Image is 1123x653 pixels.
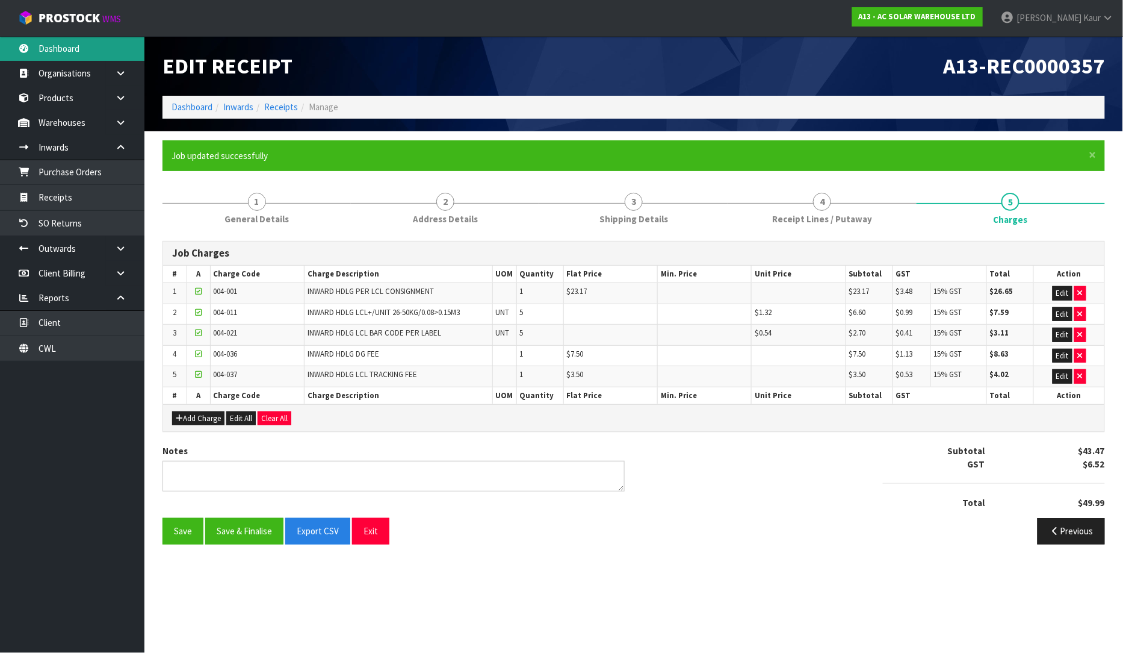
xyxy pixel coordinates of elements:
[258,411,291,426] button: Clear All
[520,369,524,380] span: 1
[1053,286,1072,301] button: Edit
[849,286,870,296] span: $23.17
[214,307,238,317] span: 004-011
[214,286,238,296] span: 004-001
[163,366,187,387] td: 5
[413,213,478,225] span: Address Details
[520,349,524,359] span: 1
[308,369,417,380] span: INWARD HDLG LCL TRACKING FEE
[987,387,1034,404] th: Total
[163,345,187,366] td: 4
[849,369,866,380] span: $3.50
[187,266,210,283] th: A
[226,411,256,426] button: Edit All
[994,213,1028,226] span: Charges
[163,304,187,325] td: 2
[859,11,976,22] strong: A13 - AC SOLAR WAREHOUSE LTD
[934,328,962,338] span: 15% GST
[516,266,563,283] th: Quantity
[496,307,510,317] span: UNT
[852,7,983,27] a: A13 - AC SOLAR WAREHOUSE LTD
[1016,12,1081,23] span: [PERSON_NAME]
[567,286,587,296] span: $23.17
[657,387,751,404] th: Min. Price
[896,349,913,359] span: $1.13
[285,518,350,544] button: Export CSV
[39,10,100,26] span: ProStock
[308,286,434,296] span: INWARD HDLG PER LCL CONSIGNMENT
[934,369,962,380] span: 15% GST
[990,286,1013,296] strong: $26.65
[210,387,304,404] th: Charge Code
[934,307,962,317] span: 15% GST
[162,52,292,80] span: Edit Receipt
[223,101,253,113] a: Inwards
[1034,266,1104,283] th: Action
[172,150,268,161] span: Job updated successfully
[496,328,510,338] span: UNT
[990,369,1009,380] strong: $4.02
[1083,12,1101,23] span: Kaur
[224,213,289,225] span: General Details
[308,328,441,338] span: INWARD HDLG LCL BAR CODE PER LABEL
[657,266,751,283] th: Min. Price
[163,266,187,283] th: #
[772,213,872,225] span: Receipt Lines / Putaway
[1053,328,1072,342] button: Edit
[308,307,460,317] span: INWARD HDLG LCL+/UNIT 26-50KG/0.08>0.15M3
[102,13,121,25] small: WMS
[308,349,379,359] span: INWARD HDLG DG FEE
[599,213,668,225] span: Shipping Details
[990,328,1009,338] strong: $3.11
[563,266,657,283] th: Flat Price
[1034,387,1104,404] th: Action
[567,369,584,380] span: $3.50
[625,193,643,211] span: 3
[563,387,657,404] th: Flat Price
[436,193,454,211] span: 2
[1078,497,1105,508] strong: $49.99
[752,266,846,283] th: Unit Price
[172,248,1095,259] h3: Job Charges
[1053,349,1072,363] button: Edit
[846,266,893,283] th: Subtotal
[172,101,212,113] a: Dashboard
[948,445,985,457] strong: Subtotal
[210,266,304,283] th: Charge Code
[846,387,893,404] th: Subtotal
[934,286,962,296] span: 15% GST
[516,387,563,404] th: Quantity
[893,266,986,283] th: GST
[205,518,283,544] button: Save & Finalise
[163,325,187,346] td: 3
[1083,458,1105,470] strong: $6.52
[849,328,866,338] span: $2.70
[987,266,1034,283] th: Total
[968,458,985,470] strong: GST
[304,266,492,283] th: Charge Description
[162,445,188,457] label: Notes
[567,349,584,359] span: $7.50
[214,369,238,380] span: 004-037
[214,328,238,338] span: 004-021
[520,307,524,317] span: 5
[849,307,866,317] span: $6.60
[755,328,772,338] span: $0.54
[896,369,913,380] span: $0.53
[187,387,210,404] th: A
[1053,369,1072,384] button: Edit
[849,349,866,359] span: $7.50
[963,497,985,508] strong: Total
[492,387,516,404] th: UOM
[309,101,338,113] span: Manage
[162,518,203,544] button: Save
[934,349,962,359] span: 15% GST
[172,411,224,426] button: Add Charge
[755,307,772,317] span: $1.32
[163,387,187,404] th: #
[896,286,913,296] span: $3.48
[896,328,913,338] span: $0.41
[990,307,1009,317] strong: $7.59
[492,266,516,283] th: UOM
[520,328,524,338] span: 5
